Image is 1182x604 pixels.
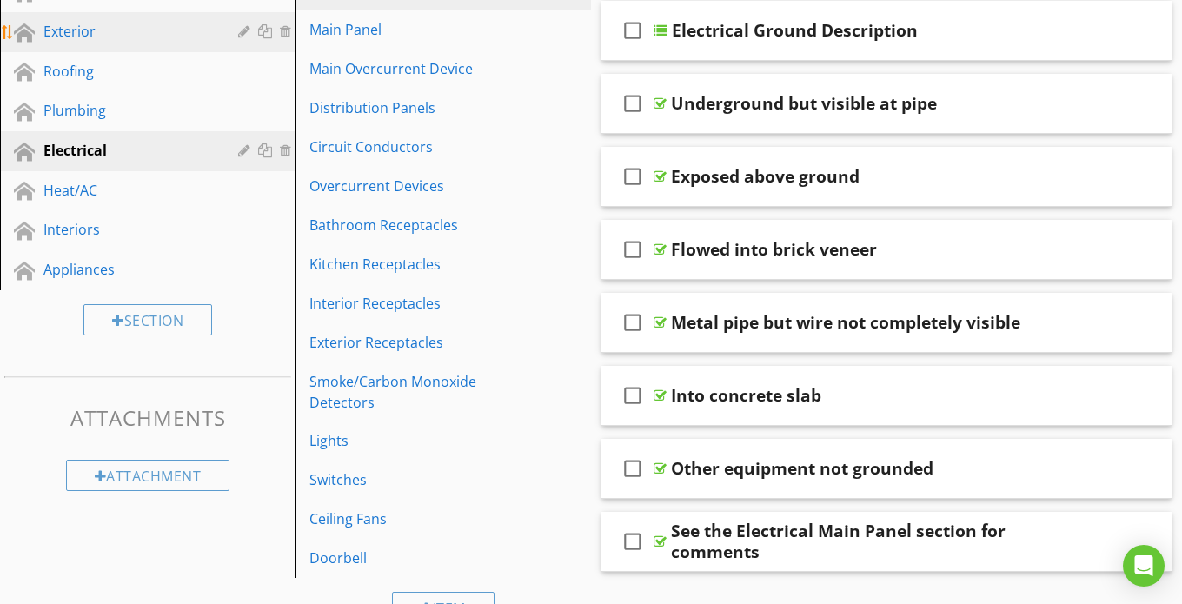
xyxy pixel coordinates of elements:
div: Doorbell [309,548,517,568]
div: Other equipment not grounded [671,458,933,479]
i: check_box_outline_blank [619,83,647,124]
i: check_box_outline_blank [619,229,647,270]
div: Roofing [43,61,213,82]
div: Smoke/Carbon Monoxide Detectors [309,371,517,413]
div: Electrical Ground Description [672,20,918,41]
i: check_box_outline_blank [619,375,647,416]
div: Heat/AC [43,180,213,201]
div: Main Overcurrent Device [309,58,517,79]
i: check_box_outline_blank [619,156,647,197]
div: Underground but visible at pipe [671,93,937,114]
div: Interior Receptacles [309,293,517,314]
div: Ceiling Fans [309,508,517,529]
div: Main Panel [309,19,517,40]
div: Circuit Conductors [309,136,517,157]
div: See the Electrical Main Panel section for comments [671,521,1072,562]
div: Flowed into brick veneer [671,239,877,260]
div: Appliances [43,259,213,280]
div: Electrical [43,140,213,161]
div: Open Intercom Messenger [1123,545,1165,587]
div: Switches [309,469,517,490]
i: check_box_outline_blank [619,10,647,51]
div: Kitchen Receptacles [309,254,517,275]
div: Exterior Receptacles [309,332,517,353]
div: Lights [309,430,517,451]
div: Into concrete slab [671,385,821,406]
div: Plumbing [43,100,213,121]
i: check_box_outline_blank [619,521,647,562]
i: check_box_outline_blank [619,302,647,343]
div: Interiors [43,219,213,240]
div: Attachment [66,460,230,491]
div: Bathroom Receptacles [309,215,517,236]
div: Overcurrent Devices [309,176,517,196]
div: Exposed above ground [671,166,860,187]
div: Exterior [43,21,213,42]
i: check_box_outline_blank [619,448,647,489]
div: Metal pipe but wire not completely visible [671,312,1020,333]
div: Section [83,304,212,335]
div: Distribution Panels [309,97,517,118]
